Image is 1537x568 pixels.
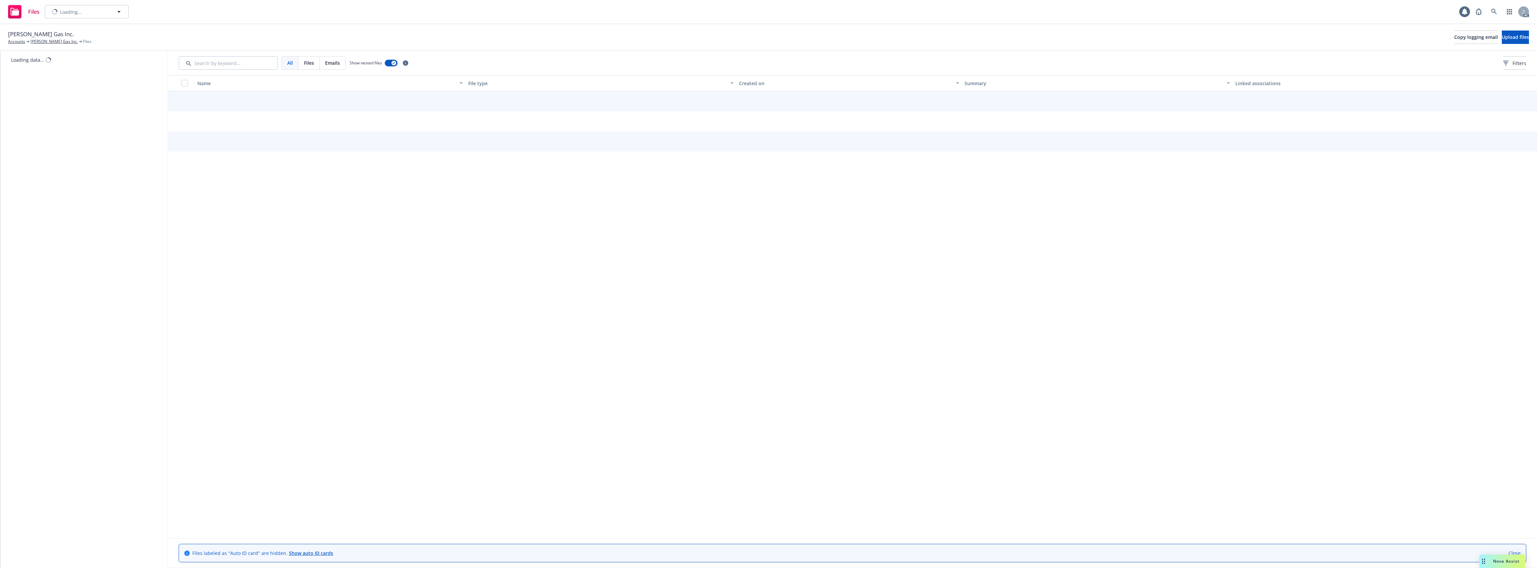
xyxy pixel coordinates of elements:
[965,80,1223,87] div: Summary
[1454,31,1498,44] button: Copy logging email
[5,2,42,21] a: Files
[1454,34,1498,40] span: Copy logging email
[304,59,314,66] span: Files
[1503,60,1526,67] span: Filters
[468,80,726,87] div: File type
[1233,75,1503,91] button: Linked associations
[1472,5,1485,18] a: Report a Bug
[8,39,25,45] a: Accounts
[1502,31,1529,44] button: Upload files
[289,550,333,556] a: Show auto ID cards
[1503,5,1516,18] a: Switch app
[287,59,293,66] span: All
[1513,60,1526,67] span: Filters
[1503,56,1526,70] button: Filters
[325,59,340,66] span: Emails
[197,80,455,87] div: Name
[179,56,278,70] input: Search by keyword...
[192,550,333,557] span: Files labeled as "Auto ID card" are hidden.
[1509,550,1521,557] a: Close
[1235,80,1501,87] div: Linked associations
[1502,34,1529,40] span: Upload files
[60,8,82,15] span: Loading...
[28,9,40,14] span: Files
[8,30,74,39] span: [PERSON_NAME] Gas Inc.
[1487,5,1501,18] a: Search
[1479,555,1488,568] div: Drag to move
[30,39,78,45] a: [PERSON_NAME] Gas Inc.
[1479,555,1525,568] button: Nova Assist
[466,75,736,91] button: File type
[739,80,952,87] div: Created on
[181,80,188,87] input: Select all
[350,60,382,66] span: Show nested files
[736,75,962,91] button: Created on
[962,75,1233,91] button: Summary
[11,56,44,63] div: Loading data...
[195,75,466,91] button: Name
[45,5,129,18] button: Loading...
[1493,558,1520,564] span: Nova Assist
[83,39,91,45] span: Files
